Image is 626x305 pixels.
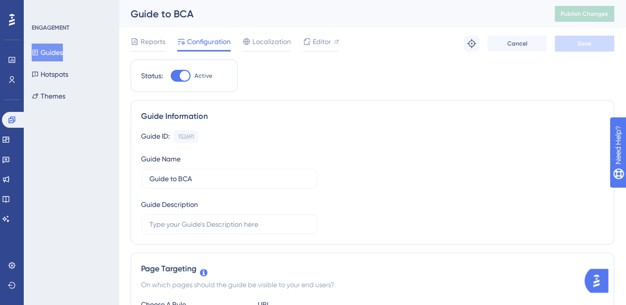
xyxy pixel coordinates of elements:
[578,40,591,48] span: Save
[141,279,604,291] div: On which pages should the guide be visible to your end users?
[141,130,170,143] div: Guide ID:
[32,65,68,83] button: Hotspots
[584,266,614,296] iframe: UserGuiding AI Assistant Launcher
[313,36,331,48] span: Editor
[141,36,165,48] span: Reports
[149,219,309,230] input: Type your Guide’s Description here
[32,44,63,61] button: Guides
[141,153,181,165] div: Guide Name
[32,87,65,105] button: Themes
[141,70,163,82] div: Status:
[178,133,194,141] div: 152691
[149,173,309,184] input: Type your Guide’s Name here
[141,110,604,122] div: Guide Information
[131,7,530,21] div: Guide to BCA
[507,40,528,48] span: Cancel
[487,36,547,51] button: Cancel
[561,10,608,18] span: Publish Changes
[23,2,62,14] span: Need Help?
[555,6,614,22] button: Publish Changes
[141,199,198,210] div: Guide Description
[252,36,291,48] span: Localization
[32,24,69,32] div: ENGAGEMENT
[555,36,614,51] button: Save
[187,36,231,48] span: Configuration
[194,72,212,80] span: Active
[141,263,604,275] div: Page Targeting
